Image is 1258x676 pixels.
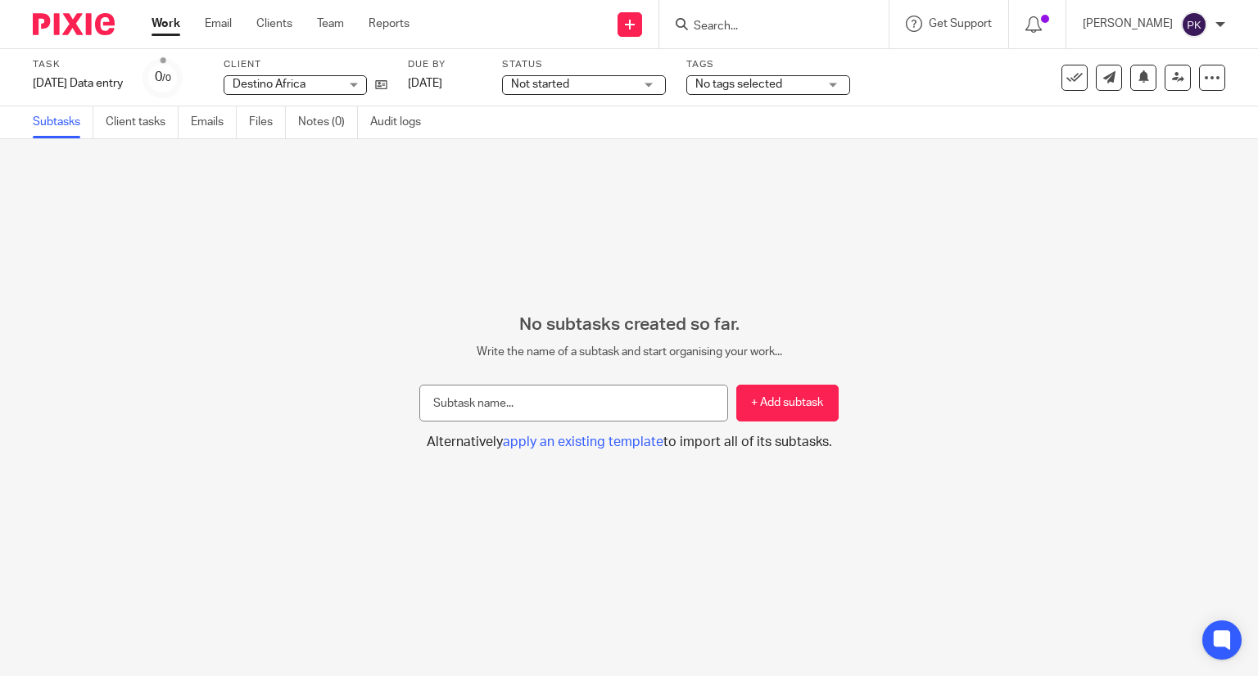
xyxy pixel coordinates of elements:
[33,75,123,92] div: 2025July Data entry
[205,16,232,32] a: Email
[1083,16,1173,32] p: [PERSON_NAME]
[695,79,782,90] span: No tags selected
[408,78,442,89] span: [DATE]
[33,106,93,138] a: Subtasks
[692,20,839,34] input: Search
[419,385,728,421] input: Subtask name...
[419,434,839,451] button: Alternativelyapply an existing templateto import all of its subtasks.
[224,58,387,71] label: Client
[155,68,171,87] div: 0
[408,58,482,71] label: Due by
[33,75,123,92] div: [DATE] Data entry
[152,16,180,32] a: Work
[511,79,569,90] span: Not started
[298,106,358,138] a: Notes (0)
[33,13,115,35] img: Pixie
[33,58,123,71] label: Task
[256,16,292,32] a: Clients
[191,106,237,138] a: Emails
[162,74,171,83] small: /0
[1181,11,1207,38] img: svg%3E
[503,435,663,448] span: apply an existing template
[317,16,344,32] a: Team
[419,314,839,336] h2: No subtasks created so far.
[419,344,839,360] p: Write the name of a subtask and start organising your work...
[106,106,179,138] a: Client tasks
[370,106,433,138] a: Audit logs
[736,385,839,421] button: + Add subtask
[502,58,666,71] label: Status
[233,79,305,90] span: Destino Africa
[929,18,992,29] span: Get Support
[249,106,286,138] a: Files
[369,16,410,32] a: Reports
[686,58,850,71] label: Tags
